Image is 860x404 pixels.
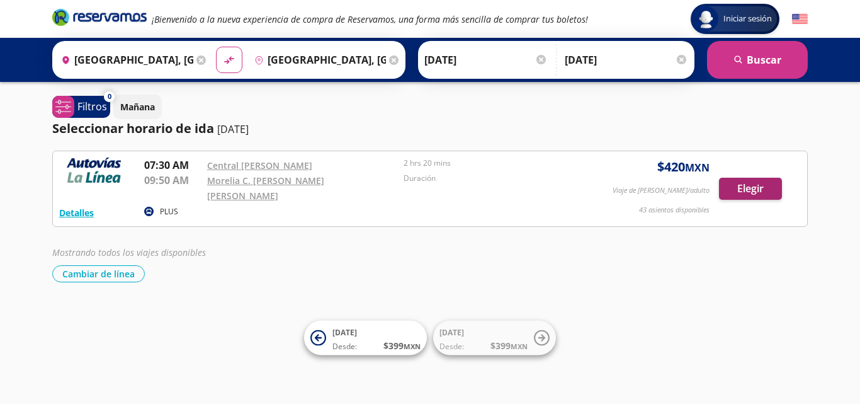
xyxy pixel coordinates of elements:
span: Iniciar sesión [718,13,777,25]
em: Mostrando todos los viajes disponibles [52,246,206,258]
i: Brand Logo [52,8,147,26]
p: PLUS [160,206,178,217]
small: MXN [685,161,710,175]
p: Viaje de [PERSON_NAME]/adulto [613,185,710,196]
img: RESERVAMOS [59,158,128,183]
span: $ 399 [490,339,528,352]
span: 0 [108,91,111,102]
span: $ 420 [657,158,710,176]
p: 43 asientos disponibles [639,205,710,216]
input: Opcional [565,44,688,76]
p: [DATE] [217,122,249,137]
span: Desde: [439,341,464,352]
a: Brand Logo [52,8,147,30]
button: 0Filtros [52,96,110,118]
span: [DATE] [439,327,464,338]
small: MXN [511,342,528,351]
span: Desde: [332,341,357,352]
p: Seleccionar horario de ida [52,119,214,138]
button: English [792,11,808,27]
button: Detalles [59,206,94,219]
p: 07:30 AM [144,158,201,173]
span: $ 399 [383,339,421,352]
button: [DATE]Desde:$399MXN [433,321,556,355]
a: Central [PERSON_NAME] [207,159,312,171]
p: Filtros [77,99,107,114]
input: Buscar Destino [249,44,387,76]
small: MXN [404,342,421,351]
p: 09:50 AM [144,173,201,188]
em: ¡Bienvenido a la nueva experiencia de compra de Reservamos, una forma más sencilla de comprar tus... [152,13,588,25]
button: Cambiar de línea [52,265,145,282]
p: Duración [404,173,594,184]
button: Mañana [113,95,162,119]
p: Mañana [120,100,155,113]
p: 2 hrs 20 mins [404,158,594,169]
span: [DATE] [332,327,357,338]
input: Elegir Fecha [424,44,548,76]
a: Morelia C. [PERSON_NAME] [PERSON_NAME] [207,175,324,202]
button: Elegir [719,178,782,200]
input: Buscar Origen [56,44,193,76]
button: [DATE]Desde:$399MXN [304,321,427,355]
button: Buscar [707,41,808,79]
